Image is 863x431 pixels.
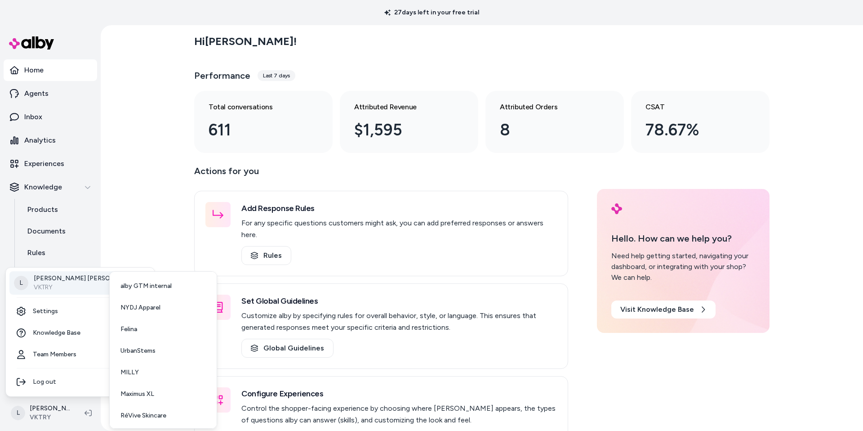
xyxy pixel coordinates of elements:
[120,346,156,355] span: UrbanStems
[9,301,151,322] a: Settings
[14,276,28,290] span: L
[120,303,160,312] span: NYDJ Apparel
[120,411,166,420] span: RéVive Skincare
[120,368,139,377] span: MILLY
[34,274,139,283] p: [PERSON_NAME] [PERSON_NAME]
[120,325,137,334] span: Felina
[120,282,172,291] span: alby GTM internal
[120,390,154,399] span: Maximus XL
[9,344,151,365] a: Team Members
[9,371,151,393] div: Log out
[34,283,139,292] p: VKTRY
[33,328,80,337] span: Knowledge Base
